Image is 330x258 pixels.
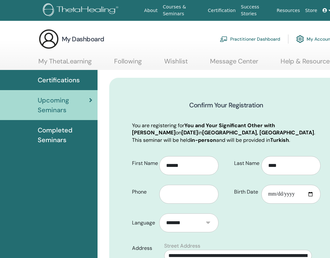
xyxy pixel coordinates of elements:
[164,57,188,70] a: Wishlist
[132,122,321,144] p: You are registering for on in . This seminar will be held and will be provided in .
[38,75,80,85] span: Certifications
[38,57,92,70] a: My ThetaLearning
[127,217,159,229] label: Language
[141,5,160,17] a: About
[132,101,321,110] h3: Confirm Your Registration
[238,1,274,20] a: Success Stories
[43,3,121,18] img: logo.png
[127,186,159,198] label: Phone
[191,137,216,143] b: in-person
[181,129,198,136] b: [DATE]
[230,36,280,42] font: Practitioner Dashboard
[220,32,280,46] a: Practitioner Dashboard
[114,57,142,70] a: Following
[38,95,89,115] span: Upcoming Seminars
[210,57,258,70] a: Message Center
[62,34,104,44] h3: My Dashboard
[164,242,200,250] label: Street Address
[229,186,261,198] label: Birth Date
[220,36,228,42] img: chalkboard-teacher.svg
[274,5,303,17] a: Resources
[303,5,320,17] a: Store
[202,129,314,136] b: [GEOGRAPHIC_DATA], [GEOGRAPHIC_DATA]
[160,1,205,20] a: Courses & Seminars
[127,242,160,254] label: Address
[229,157,261,170] label: Last Name
[270,137,289,143] b: Turkish
[205,5,238,17] a: Certification
[38,29,59,49] img: generic-user-icon.jpg
[127,157,159,170] label: First Name
[38,125,92,145] span: Completed Seminars
[296,34,304,45] img: cog.svg
[132,122,275,136] b: You and Your Significant Other with [PERSON_NAME]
